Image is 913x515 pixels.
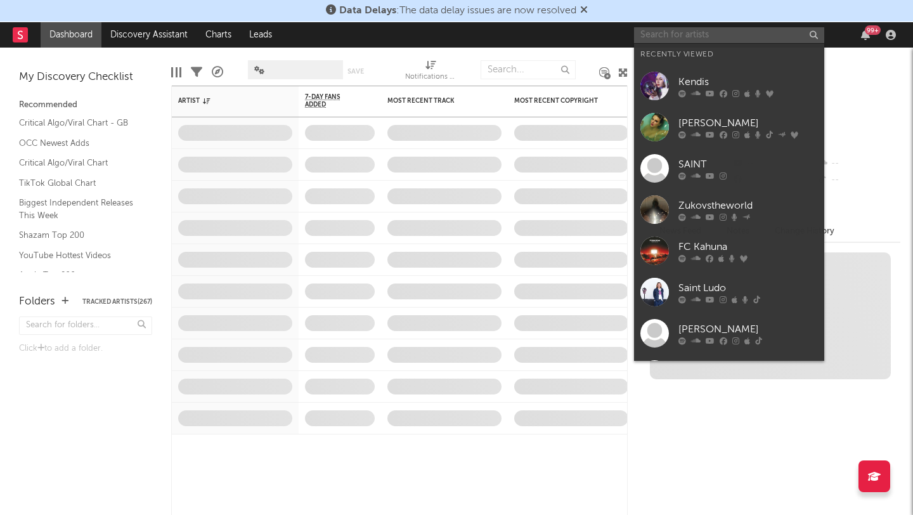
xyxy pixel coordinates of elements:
[514,97,609,105] div: Most Recent Copyright
[678,239,818,254] div: FC Kahuna
[481,60,576,79] input: Search...
[634,230,824,271] a: FC Kahuna
[405,70,456,85] div: Notifications (Artist)
[19,341,152,356] div: Click to add a folder.
[171,54,181,91] div: Edit Columns
[387,97,482,105] div: Most Recent Track
[634,107,824,148] a: [PERSON_NAME]
[640,47,818,62] div: Recently Viewed
[678,322,818,337] div: [PERSON_NAME]
[405,54,456,91] div: Notifications (Artist)
[678,280,818,296] div: Saint Ludo
[634,189,824,230] a: Zukovstheworld
[678,115,818,131] div: [PERSON_NAME]
[19,316,152,335] input: Search for folders...
[19,196,139,222] a: Biggest Independent Releases This Week
[816,155,900,172] div: --
[865,25,881,35] div: 99 +
[212,54,223,91] div: A&R Pipeline
[19,70,152,85] div: My Discovery Checklist
[678,74,818,89] div: Kendis
[305,93,356,108] span: 7-Day Fans Added
[678,157,818,172] div: SAINT
[339,6,576,16] span: : The data delay issues are now resolved
[634,313,824,354] a: [PERSON_NAME]
[240,22,281,48] a: Leads
[861,30,870,40] button: 99+
[19,268,139,282] a: Apple Top 200
[19,136,139,150] a: OCC Newest Adds
[678,198,818,213] div: Zukovstheworld
[634,354,824,395] a: Yk It’s Junaa
[19,228,139,242] a: Shazam Top 200
[634,65,824,107] a: Kendis
[634,27,824,43] input: Search for artists
[19,116,139,130] a: Critical Algo/Viral Chart - GB
[197,22,240,48] a: Charts
[19,249,139,263] a: YouTube Hottest Videos
[101,22,197,48] a: Discovery Assistant
[816,172,900,188] div: --
[82,299,152,305] button: Tracked Artists(267)
[19,156,139,170] a: Critical Algo/Viral Chart
[634,148,824,189] a: SAINT
[19,176,139,190] a: TikTok Global Chart
[178,97,273,105] div: Artist
[41,22,101,48] a: Dashboard
[19,294,55,310] div: Folders
[19,98,152,113] div: Recommended
[347,68,364,75] button: Save
[191,54,202,91] div: Filters
[580,6,588,16] span: Dismiss
[339,6,396,16] span: Data Delays
[634,271,824,313] a: Saint Ludo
